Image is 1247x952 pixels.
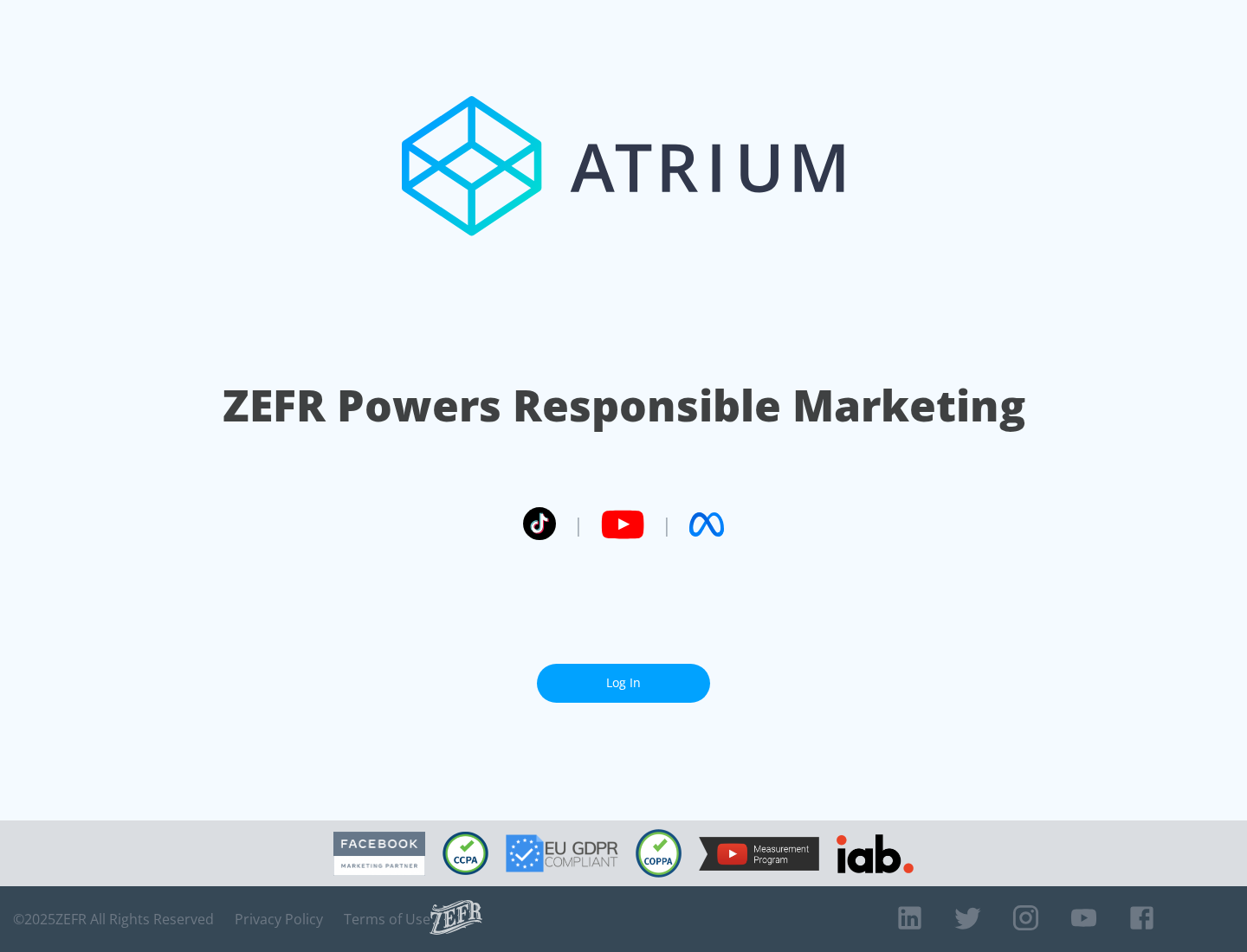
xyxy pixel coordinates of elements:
img: CCPA Compliant [443,832,488,875]
h1: ZEFR Powers Responsible Marketing [223,376,1025,435]
img: COPPA Compliant [636,829,682,878]
a: Privacy Policy [235,910,323,928]
img: GDPR Compliant [506,834,618,872]
span: | [662,511,672,537]
img: IAB [837,834,914,873]
a: Log In [537,664,710,703]
span: | [573,511,584,537]
span: © 2025 ZEFR All Rights Reserved [13,910,214,928]
img: YouTube Measurement Program [699,837,819,871]
img: Facebook Marketing Partner [333,832,425,876]
a: Terms of Use [344,910,430,928]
